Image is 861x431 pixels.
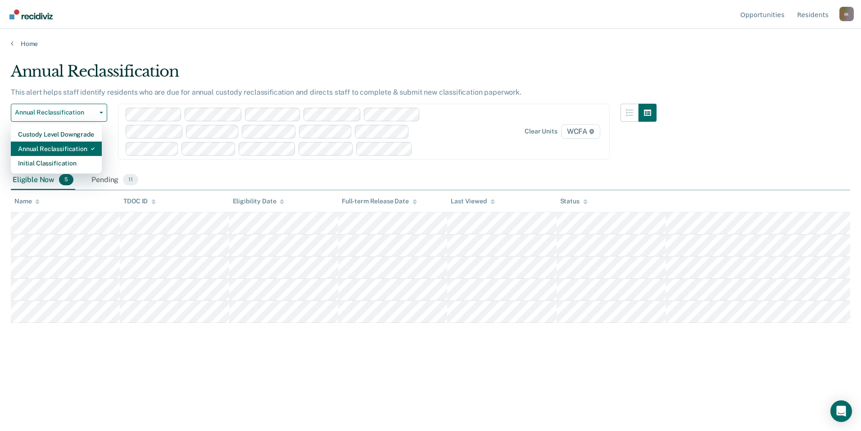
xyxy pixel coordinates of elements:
span: 5 [59,174,73,186]
p: This alert helps staff identify residents who are due for annual custody reclassification and dir... [11,88,521,96]
div: Dropdown Menu [11,124,102,174]
div: Status [560,197,588,205]
div: Annual Reclassification [18,142,95,156]
div: Clear units [525,128,557,135]
div: Eligible Now5 [11,170,75,190]
span: WCFA [561,124,600,139]
div: Name [14,197,40,205]
div: Eligibility Date [233,197,285,205]
div: m [839,7,854,21]
div: Pending11 [90,170,140,190]
div: Full-term Release Date [342,197,417,205]
div: Initial Classification [18,156,95,170]
a: Home [11,40,850,48]
img: Recidiviz [9,9,53,19]
span: Annual Reclassification [15,109,96,116]
div: TDOC ID [123,197,156,205]
div: Annual Reclassification [11,62,657,88]
div: Open Intercom Messenger [830,400,852,422]
button: Annual Reclassification [11,104,107,122]
div: Custody Level Downgrade [18,127,95,142]
div: Last Viewed [451,197,494,205]
button: Profile dropdown button [839,7,854,21]
span: 11 [123,174,138,186]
